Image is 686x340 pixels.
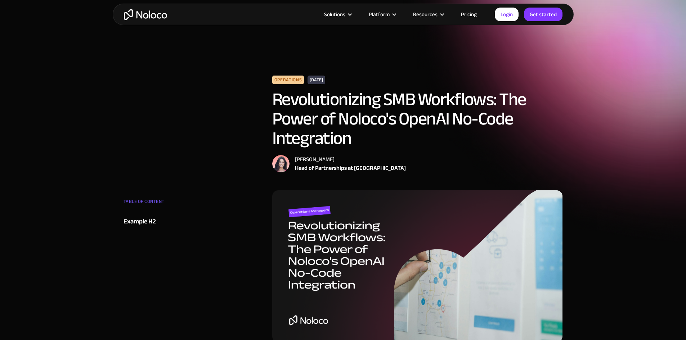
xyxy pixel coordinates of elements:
[272,90,563,148] h1: Revolutionizing SMB Workflows: The Power of Noloco's OpenAI No-Code Integration
[404,10,452,19] div: Resources
[124,216,156,227] div: Example H2
[324,10,345,19] div: Solutions
[272,76,304,84] div: Operations
[315,10,360,19] div: Solutions
[124,9,167,20] a: home
[124,216,211,227] a: Example H2
[413,10,438,19] div: Resources
[295,164,406,172] div: Head of Partnerships at [GEOGRAPHIC_DATA]
[124,196,211,210] div: TABLE OF CONTENT
[524,8,562,21] a: Get started
[295,155,406,164] div: [PERSON_NAME]
[308,76,325,84] div: [DATE]
[495,8,519,21] a: Login
[360,10,404,19] div: Platform
[369,10,390,19] div: Platform
[452,10,486,19] a: Pricing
